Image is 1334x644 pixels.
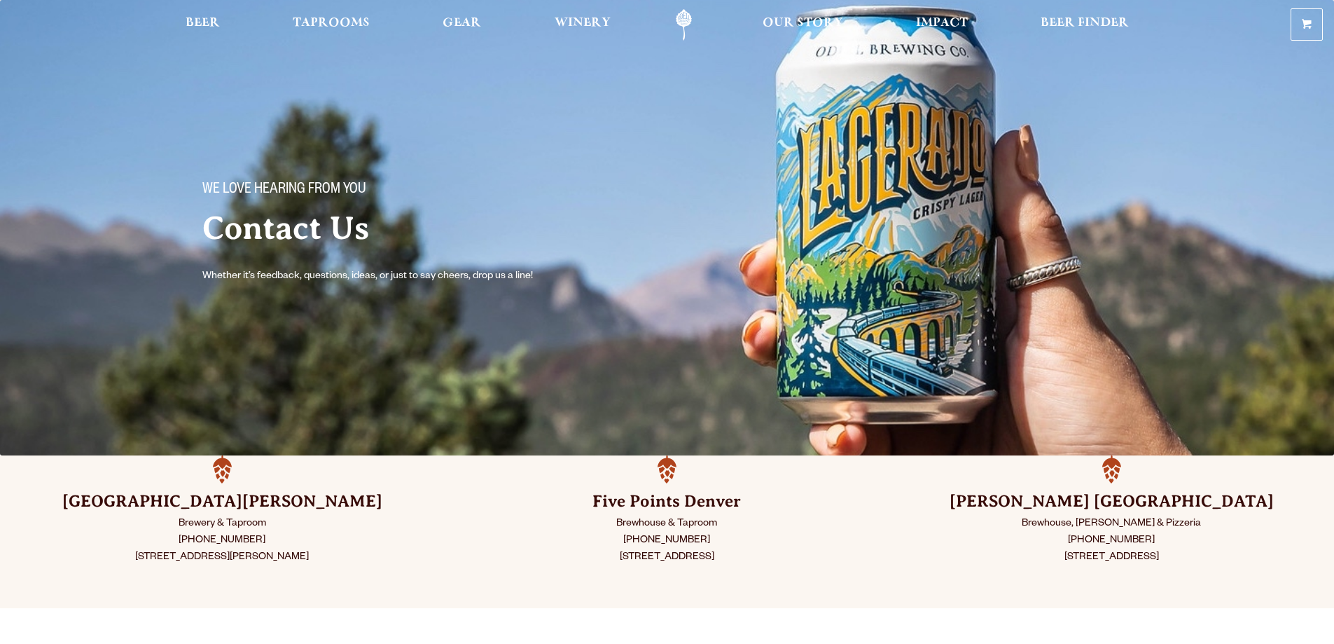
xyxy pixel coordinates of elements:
a: Our Story [753,9,852,41]
h3: [GEOGRAPHIC_DATA][PERSON_NAME] [35,491,410,513]
h3: [PERSON_NAME] [GEOGRAPHIC_DATA] [924,491,1299,513]
span: Our Story [763,18,843,29]
p: Brewhouse, [PERSON_NAME] & Pizzeria [PHONE_NUMBER] [STREET_ADDRESS] [924,516,1299,566]
span: Impact [916,18,968,29]
h2: Contact Us [202,211,639,246]
h3: Five Points Denver [480,491,854,513]
a: Gear [433,9,490,41]
span: Winery [555,18,611,29]
span: Gear [443,18,481,29]
span: Taprooms [293,18,370,29]
p: Brewhouse & Taproom [PHONE_NUMBER] [STREET_ADDRESS] [480,516,854,566]
a: Winery [546,9,620,41]
span: Beer [186,18,220,29]
a: Beer Finder [1031,9,1138,41]
a: Odell Home [658,9,710,41]
a: Taprooms [284,9,379,41]
p: Brewery & Taproom [PHONE_NUMBER] [STREET_ADDRESS][PERSON_NAME] [35,516,410,566]
span: We love hearing from you [202,181,366,200]
span: Beer Finder [1041,18,1129,29]
p: Whether it’s feedback, questions, ideas, or just to say cheers, drop us a line! [202,268,561,285]
a: Beer [176,9,229,41]
a: Impact [907,9,977,41]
